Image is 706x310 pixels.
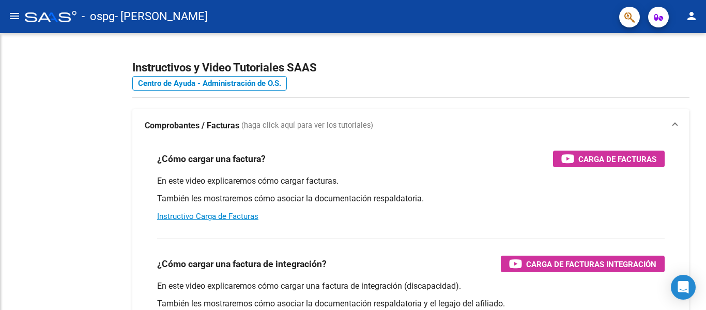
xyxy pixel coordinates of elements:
button: Carga de Facturas Integración [501,256,665,272]
button: Carga de Facturas [553,151,665,167]
p: También les mostraremos cómo asociar la documentación respaldatoria y el legajo del afiliado. [157,298,665,309]
p: También les mostraremos cómo asociar la documentación respaldatoria. [157,193,665,204]
p: En este video explicaremos cómo cargar facturas. [157,175,665,187]
span: - ospg [82,5,115,28]
span: Carga de Facturas Integración [526,258,656,271]
p: En este video explicaremos cómo cargar una factura de integración (discapacidad). [157,281,665,292]
h2: Instructivos y Video Tutoriales SAAS [132,58,689,78]
a: Centro de Ayuda - Administración de O.S. [132,76,287,91]
mat-expansion-panel-header: Comprobantes / Facturas (haga click aquí para ver los tutoriales) [132,109,689,142]
h3: ¿Cómo cargar una factura? [157,152,266,166]
mat-icon: menu [8,10,21,22]
h3: ¿Cómo cargar una factura de integración? [157,257,327,271]
a: Instructivo Carga de Facturas [157,212,258,221]
span: (haga click aquí para ver los tutoriales) [241,120,373,131]
mat-icon: person [685,10,698,22]
div: Open Intercom Messenger [671,275,696,300]
strong: Comprobantes / Facturas [145,120,239,131]
span: Carga de Facturas [578,153,656,166]
span: - [PERSON_NAME] [115,5,208,28]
